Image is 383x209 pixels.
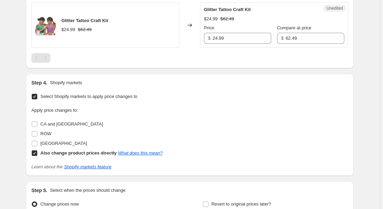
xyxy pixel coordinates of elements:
span: ROW [40,131,51,136]
a: Shopify markets feature [64,164,111,169]
span: CA and [GEOGRAPHIC_DATA] [40,121,103,127]
span: $ [208,36,210,41]
span: Select Shopify markets to apply price changes to [40,94,137,99]
h2: Step 4. [31,79,47,86]
span: Price [204,25,214,30]
span: $62.49 [220,16,234,21]
span: Glitter Tattoo Craft Kit [204,7,251,12]
span: Apply price changes to: [31,108,78,113]
span: $62.49 [78,27,92,32]
span: Compare at price [277,25,312,30]
span: $24.99 [61,27,75,32]
span: $ [281,36,284,41]
b: Also change product prices directly [40,150,117,156]
p: Select when the prices should change [50,187,126,194]
a: What does this mean? [118,150,163,156]
span: Unedited [326,6,343,11]
i: Learn about the [31,164,111,169]
h2: Step 5. [31,187,47,194]
span: $24.99 [204,16,218,21]
span: Change prices now [40,201,79,207]
span: Revert to original prices later? [212,201,271,207]
img: 3_c7b0edea-1379-4d97-9858-581193dcdd77_80x.png [35,15,56,36]
nav: Pagination [31,53,50,63]
p: Shopify markets [50,79,82,86]
span: Glitter Tattoo Craft Kit [61,18,108,23]
span: [GEOGRAPHIC_DATA] [40,141,87,146]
